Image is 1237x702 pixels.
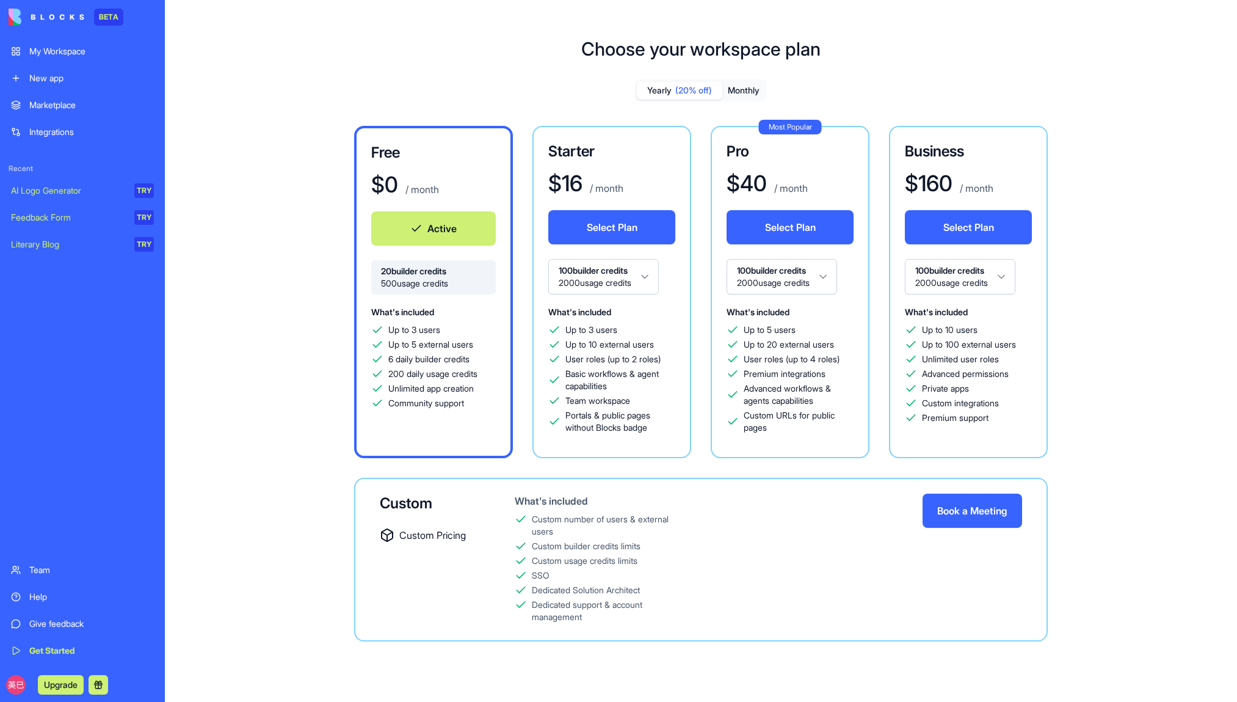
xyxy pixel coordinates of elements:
[744,324,796,336] span: Up to 5 users
[565,409,675,434] span: Portals & public pages without Blocks badge
[388,397,464,409] span: Community support
[922,368,1009,380] span: Advanced permissions
[4,585,161,609] a: Help
[727,171,767,196] h1: $ 40
[11,185,126,197] div: AI Logo Generator
[388,382,474,395] span: Unlimited app creation
[727,210,854,244] button: Select Plan
[727,142,854,161] h3: Pro
[744,409,854,434] span: Custom URLs for public pages
[29,591,154,603] div: Help
[11,238,126,250] div: Literary Blog
[922,353,999,365] span: Unlimited user roles
[548,307,611,317] span: What's included
[587,181,623,196] p: / month
[29,72,154,84] div: New app
[29,45,154,57] div: My Workspace
[371,211,496,246] button: Active
[548,142,675,161] h3: Starter
[727,307,789,317] span: What's included
[548,210,675,244] button: Select Plan
[4,39,161,64] a: My Workspace
[29,618,154,630] div: Give feedback
[565,353,661,365] span: User roles (up to 2 roles)
[532,513,685,538] div: Custom number of users & external users
[923,494,1022,528] button: Book a Meeting
[381,277,486,290] span: 500 usage credits
[94,9,123,26] div: BETA
[29,564,154,576] div: Team
[29,126,154,138] div: Integrations
[532,569,550,582] div: SSO
[565,324,617,336] span: Up to 3 users
[722,82,765,100] button: Monthly
[4,178,161,203] a: AI Logo GeneratorTRY
[388,338,473,351] span: Up to 5 external users
[532,599,685,623] div: Dedicated support & account management
[532,584,640,596] div: Dedicated Solution Architect
[4,638,161,663] a: Get Started
[515,494,685,508] div: What's included
[4,558,161,582] a: Team
[4,205,161,230] a: Feedback FormTRY
[532,540,640,552] div: Custom builder credits limits
[4,66,161,90] a: New app
[922,412,989,424] span: Premium support
[4,164,161,174] span: Recent
[388,353,470,365] span: 6 daily builder credits
[637,82,722,100] button: Yearly
[4,232,161,257] a: Literary BlogTRY
[744,368,825,380] span: Premium integrations
[905,307,968,317] span: What's included
[9,9,123,26] a: BETA
[922,382,969,395] span: Private apps
[744,338,834,351] span: Up to 20 external users
[134,237,154,252] div: TRY
[371,307,434,317] span: What's included
[4,93,161,117] a: Marketplace
[371,172,398,197] h1: $ 0
[388,368,477,380] span: 200 daily usage credits
[399,528,466,543] span: Custom Pricing
[744,353,840,365] span: User roles (up to 4 roles)
[922,324,978,336] span: Up to 10 users
[29,645,154,657] div: Get Started
[4,612,161,636] a: Give feedback
[134,210,154,225] div: TRY
[371,143,496,163] h3: Free
[772,181,808,196] p: / month
[922,397,999,409] span: Custom integrations
[565,368,675,392] span: Basic workflows & agent capabilities
[581,38,821,60] h1: Choose your workspace plan
[29,99,154,111] div: Marketplace
[380,494,476,513] div: Custom
[6,675,26,695] img: ACg8ocJegt60OX0e-ctAfPrUabtMIiJyI0OYjzIbn-BPyinzaLRbwA=s96-c
[403,182,439,197] p: / month
[675,84,712,97] span: (20% off)
[759,120,822,134] div: Most Popular
[38,678,84,690] a: Upgrade
[744,382,854,407] span: Advanced workflows & agents capabilities
[565,395,630,407] span: Team workspace
[548,171,582,196] h1: $ 16
[905,210,1032,244] button: Select Plan
[381,265,486,277] span: 20 builder credits
[38,675,84,695] button: Upgrade
[388,324,440,336] span: Up to 3 users
[565,338,654,351] span: Up to 10 external users
[905,171,952,196] h1: $ 160
[957,181,993,196] p: / month
[4,120,161,144] a: Integrations
[905,142,1032,161] h3: Business
[9,9,84,26] img: logo
[532,555,637,567] div: Custom usage credits limits
[134,183,154,198] div: TRY
[922,338,1016,351] span: Up to 100 external users
[11,211,126,224] div: Feedback Form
